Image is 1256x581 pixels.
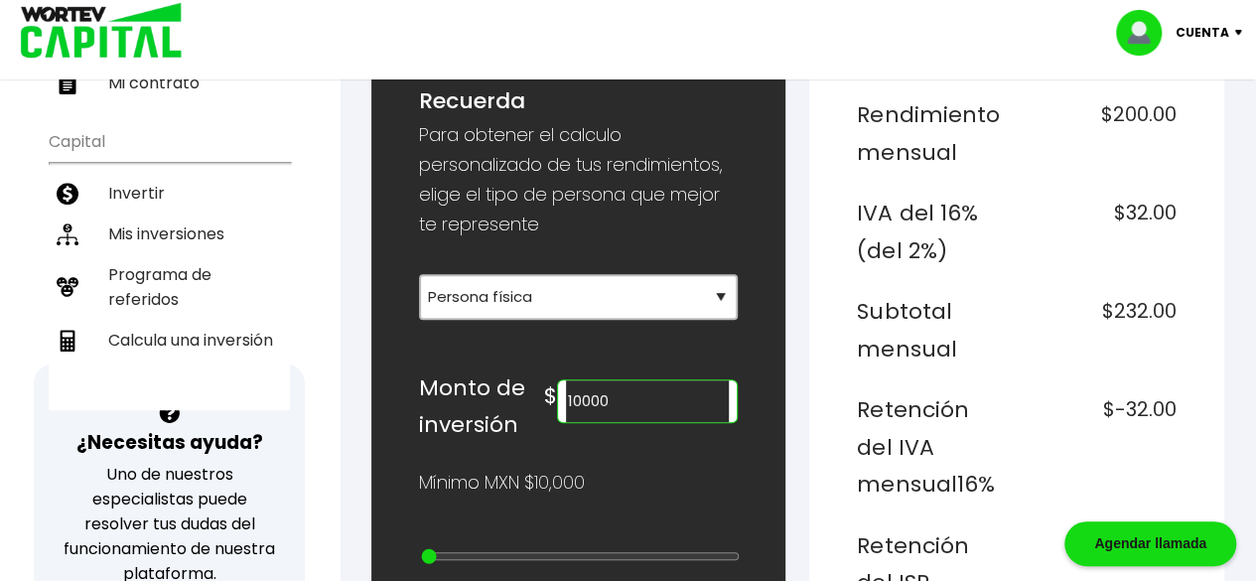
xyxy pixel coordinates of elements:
[419,82,739,120] h6: Recuerda
[57,276,78,298] img: recomiendanos-icon.9b8e9327.svg
[57,73,78,94] img: contrato-icon.f2db500c.svg
[544,377,557,415] h6: $
[57,183,78,205] img: invertir-icon.b3b967d7.svg
[1176,18,1229,48] p: Cuenta
[857,391,1009,504] h6: Retención del IVA mensual 16%
[1229,30,1256,36] img: icon-down
[57,330,78,352] img: calculadora-icon.17d418c4.svg
[49,214,290,254] a: Mis inversiones
[1116,10,1176,56] img: profile-image
[1064,521,1236,566] div: Agendar llamada
[1025,195,1177,269] h6: $32.00
[49,254,290,320] a: Programa de referidos
[1025,391,1177,504] h6: $-32.00
[857,195,1009,269] h6: IVA del 16% (del 2%)
[419,468,585,498] p: Mínimo MXN $10,000
[49,173,290,214] a: Invertir
[419,120,739,239] p: Para obtener el calculo personalizado de tus rendimientos, elige el tipo de persona que mejor te ...
[1025,96,1177,171] h6: $200.00
[857,96,1009,171] h6: Rendimiento mensual
[57,223,78,245] img: inversiones-icon.6695dc30.svg
[1025,293,1177,367] h6: $232.00
[49,320,290,361] a: Calcula una inversión
[49,119,290,410] ul: Capital
[76,428,263,457] h3: ¿Necesitas ayuda?
[419,369,545,444] h6: Monto de inversión
[49,63,290,103] a: Mi contrato
[857,293,1009,367] h6: Subtotal mensual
